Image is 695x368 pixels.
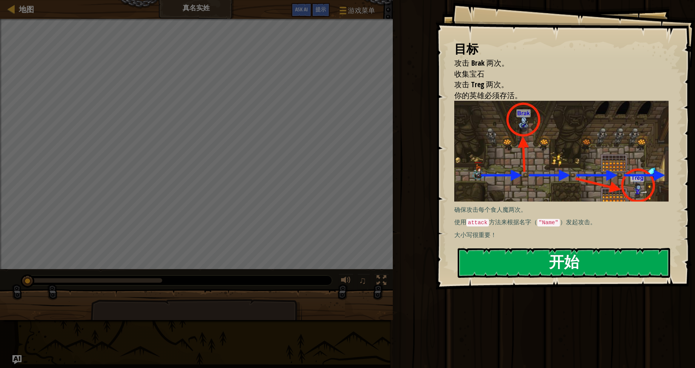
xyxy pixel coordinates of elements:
p: 使用 方法来根据名字（ ）发起攻击。 [454,218,674,227]
code: "Name" [537,219,560,226]
img: 真名实姓 [454,101,674,202]
span: Ask AI [295,6,308,13]
p: 大小写很重要！ [454,231,674,239]
code: attack [466,219,489,226]
button: ♫ [357,274,370,289]
button: Ask AI [291,3,312,17]
li: 攻击 Brak 两次。 [445,58,667,69]
span: 地图 [19,4,34,14]
span: 你的英雄必须存活。 [454,90,522,100]
span: 攻击 Treg 两次。 [454,79,509,89]
button: 音量调节 [338,274,354,289]
li: 攻击 Treg 两次。 [445,79,667,90]
button: Ask AI [12,355,22,364]
li: 收集宝石 [445,69,667,80]
span: 收集宝石 [454,69,484,79]
span: 提示 [315,6,326,13]
div: 目标 [454,40,669,58]
li: 你的英雄必须存活。 [445,90,667,101]
button: 开始 [458,248,670,278]
button: 游戏菜单 [334,3,380,21]
span: 攻击 Brak 两次。 [454,58,509,68]
button: 切换全屏 [374,274,389,289]
span: 游戏菜单 [348,6,375,15]
a: 地图 [15,4,34,14]
span: ♫ [359,275,366,286]
p: 确保攻击每个食人魔两次。 [454,205,674,214]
